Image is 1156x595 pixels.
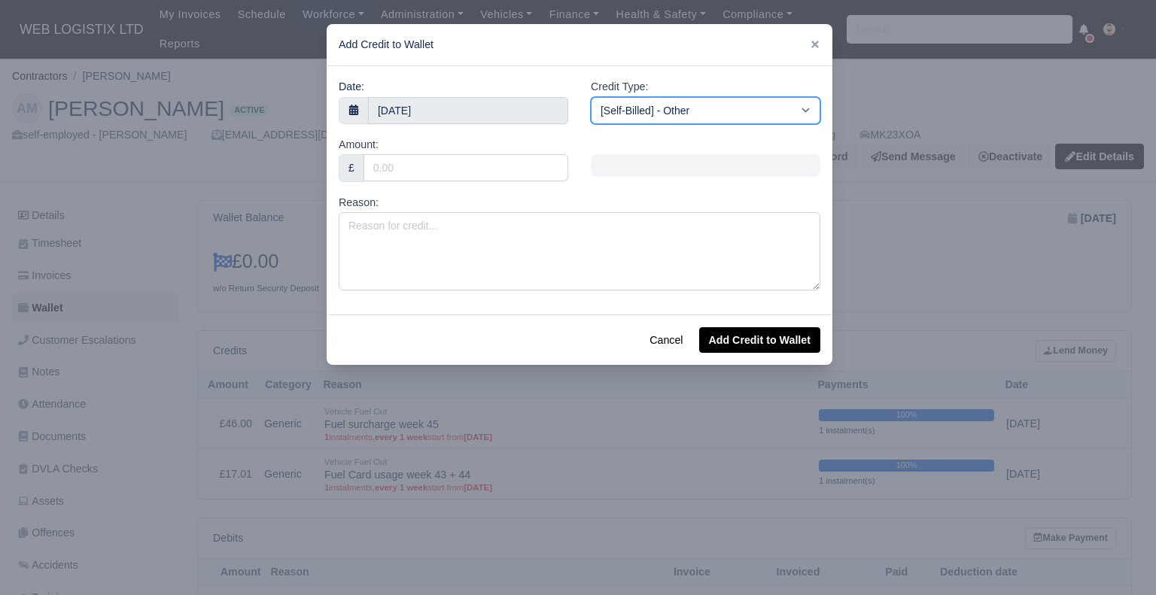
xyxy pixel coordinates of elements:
[591,78,648,96] label: Credit Type:
[339,78,364,96] label: Date:
[364,154,568,181] input: 0.00
[1081,523,1156,595] iframe: Chat Widget
[699,327,820,353] button: Add Credit to Wallet
[339,136,379,153] label: Amount:
[640,327,692,353] button: Cancel
[339,154,364,181] div: £
[327,24,832,66] div: Add Credit to Wallet
[339,194,379,211] label: Reason:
